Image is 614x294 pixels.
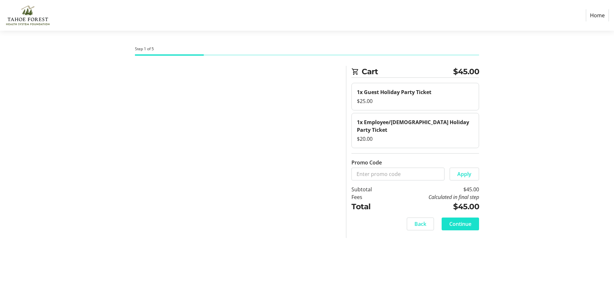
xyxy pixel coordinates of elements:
button: Back [407,218,434,230]
span: Back [414,220,426,228]
td: Subtotal [351,186,388,193]
div: $20.00 [357,135,474,143]
button: Apply [450,168,479,180]
strong: 1x Employee/[DEMOGRAPHIC_DATA] Holiday Party Ticket [357,119,469,133]
span: Apply [457,170,471,178]
span: Continue [449,220,471,228]
input: Enter promo code [351,168,445,180]
strong: 1x Guest Holiday Party Ticket [357,89,431,96]
button: Continue [442,218,479,230]
td: Fees [351,193,388,201]
td: $45.00 [388,186,479,193]
td: Total [351,201,388,212]
td: Calculated in final step [388,193,479,201]
td: $45.00 [388,201,479,212]
span: $45.00 [453,66,479,77]
label: Promo Code [351,159,382,166]
a: Home [586,9,609,21]
div: Step 1 of 5 [135,46,479,52]
div: $25.00 [357,97,474,105]
span: Cart [362,66,453,77]
img: Tahoe Forest Health System Foundation's Logo [5,3,51,28]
